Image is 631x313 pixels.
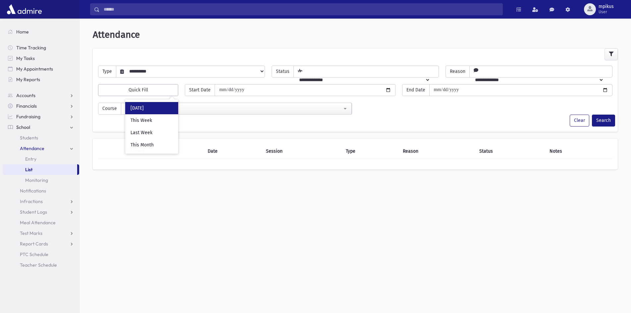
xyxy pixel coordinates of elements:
[125,114,178,127] div: This Week
[20,135,38,141] span: Students
[272,66,294,78] span: Status
[16,45,46,51] span: Time Tracking
[342,144,399,159] th: Type
[16,103,37,109] span: Financials
[20,262,57,268] span: Teacher Schedule
[599,9,614,15] span: User
[3,217,79,228] a: Meal Attendance
[546,144,612,159] th: Notes
[20,251,48,257] span: PTC Schedule
[138,105,342,112] div: --Select One--
[3,143,79,154] a: Attendance
[125,139,178,151] div: This Month
[3,260,79,270] a: Teacher Schedule
[3,53,79,64] a: My Tasks
[20,198,43,204] span: Infractions
[3,228,79,238] a: Test Marks
[599,4,614,9] span: mpikus
[592,115,615,127] button: Search
[16,66,53,72] span: My Appointments
[20,145,44,151] span: Attendance
[3,185,79,196] a: Notifications
[20,188,46,194] span: Notifications
[129,87,148,93] span: Quick Fill
[3,111,79,122] a: Fundraising
[475,144,546,159] th: Status
[402,84,430,96] span: End Date
[20,230,42,236] span: Test Marks
[399,144,475,159] th: Reason
[185,84,215,96] span: Start Date
[20,220,56,226] span: Meal Attendance
[93,29,140,40] span: Attendance
[570,115,589,127] button: Clear
[3,26,79,37] a: Home
[3,154,79,164] a: Entry
[125,127,178,139] div: Last Week
[3,74,79,85] a: My Reports
[16,77,40,82] span: My Reports
[98,66,116,78] span: Type
[16,114,40,120] span: Fundraising
[134,103,352,115] button: --Select One--
[3,249,79,260] a: PTC Schedule
[16,55,35,61] span: My Tasks
[204,144,262,159] th: Date
[98,84,178,96] button: Quick Fill
[100,3,502,15] input: Search
[3,42,79,53] a: Time Tracking
[3,207,79,217] a: Student Logs
[25,177,48,183] span: Monitoring
[16,29,29,35] span: Home
[3,196,79,207] a: Infractions
[3,175,79,185] a: Monitoring
[16,124,30,130] span: School
[3,132,79,143] a: Students
[3,90,79,101] a: Accounts
[3,164,77,175] a: List
[446,66,470,78] span: Reason
[20,241,48,247] span: Report Cards
[125,102,178,114] div: [DATE]
[262,144,342,159] th: Session
[20,209,47,215] span: Student Logs
[3,238,79,249] a: Report Cards
[5,3,43,16] img: AdmirePro
[3,101,79,111] a: Financials
[98,103,121,115] span: Course
[25,167,32,173] span: List
[3,122,79,132] a: School
[25,156,36,162] span: Entry
[124,144,204,159] th: Student
[16,92,35,98] span: Accounts
[3,64,79,74] a: My Appointments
